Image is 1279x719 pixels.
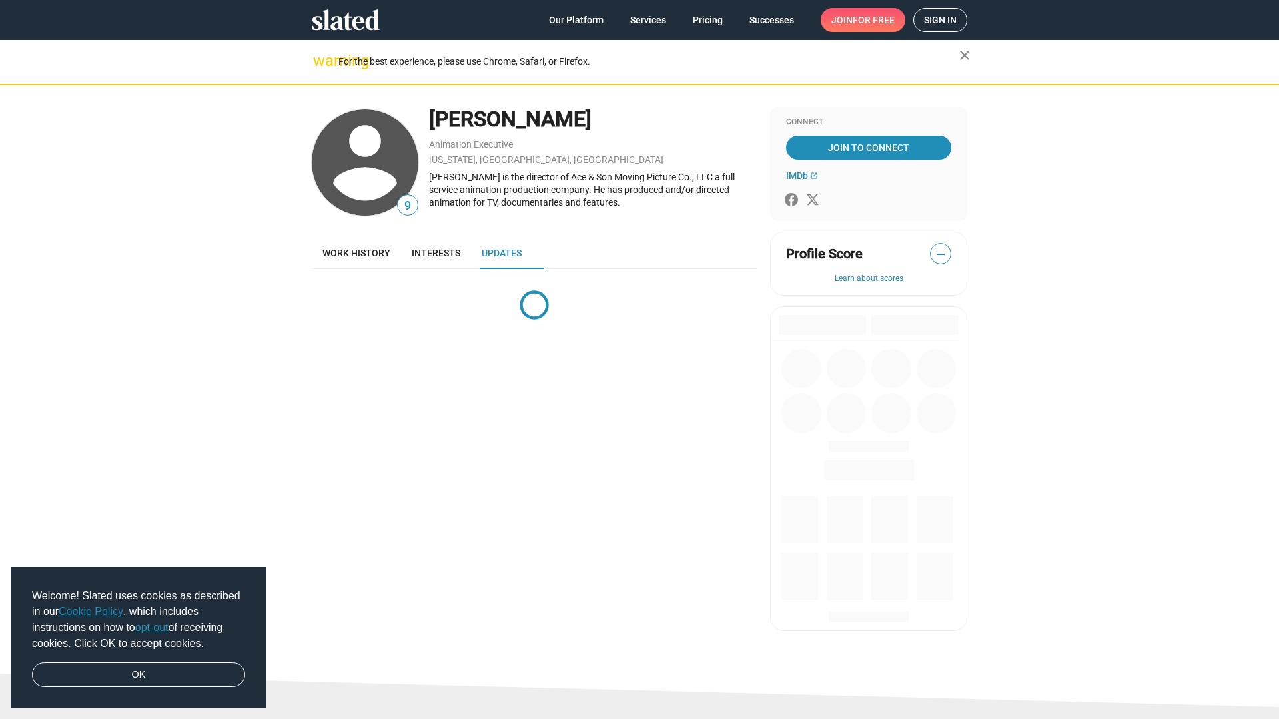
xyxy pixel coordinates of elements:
div: [PERSON_NAME] [429,105,757,134]
span: Sign in [924,9,957,31]
div: cookieconsent [11,567,266,709]
a: dismiss cookie message [32,662,245,688]
span: 9 [398,197,418,215]
a: Services [620,8,677,32]
a: Joinfor free [821,8,905,32]
a: Pricing [682,8,733,32]
mat-icon: close [957,47,973,63]
span: Updates [482,248,522,258]
a: Animation Executive [429,139,513,150]
div: For the best experience, please use Chrome, Safari, or Firefox. [338,53,959,71]
a: Successes [739,8,805,32]
a: Cookie Policy [59,606,123,617]
a: Our Platform [538,8,614,32]
span: Pricing [693,8,723,32]
span: Profile Score [786,245,863,263]
span: Services [630,8,666,32]
a: Sign in [913,8,967,32]
span: Join To Connect [789,136,949,160]
span: — [931,246,951,263]
mat-icon: open_in_new [810,172,818,180]
a: IMDb [786,170,818,181]
span: Work history [322,248,390,258]
span: Successes [749,8,794,32]
span: Welcome! Slated uses cookies as described in our , which includes instructions on how to of recei... [32,588,245,652]
span: Interests [412,248,460,258]
button: Learn about scores [786,274,951,284]
span: Join [831,8,895,32]
a: [US_STATE], [GEOGRAPHIC_DATA], [GEOGRAPHIC_DATA] [429,154,663,165]
a: Interests [401,237,471,269]
span: Our Platform [549,8,604,32]
span: for free [853,8,895,32]
a: Work history [312,237,401,269]
a: opt-out [135,622,169,633]
a: Join To Connect [786,136,951,160]
a: Updates [471,237,532,269]
div: [PERSON_NAME] is the director of Ace & Son Moving Picture Co., LLC a full service animation produ... [429,171,757,208]
div: Connect [786,117,951,128]
mat-icon: warning [313,53,329,69]
span: IMDb [786,170,808,181]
